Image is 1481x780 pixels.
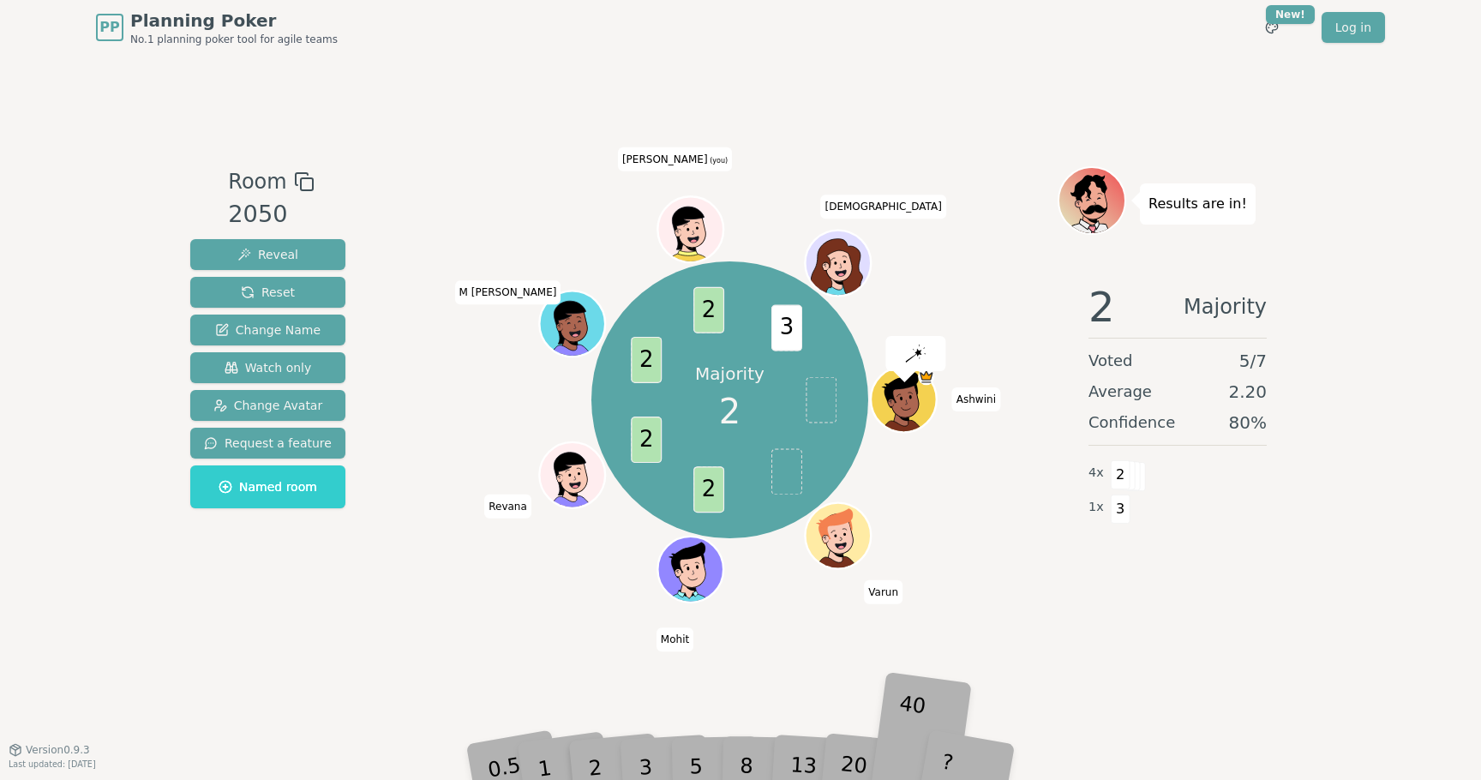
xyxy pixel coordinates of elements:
span: 4 x [1088,464,1104,483]
button: Watch only [190,352,345,383]
span: Named room [219,478,317,495]
span: Change Name [215,321,321,339]
span: Watch only [225,359,312,376]
img: reveal [906,345,926,362]
span: Click to change your name [484,495,531,519]
span: 2 [632,337,663,383]
span: Ashwini is the host [919,369,935,385]
span: Click to change your name [952,387,1000,411]
span: Click to change your name [864,580,902,604]
p: Results are in! [1148,192,1247,216]
span: (you) [708,157,729,165]
span: Last updated: [DATE] [9,759,96,769]
a: Log in [1322,12,1385,43]
span: 2 [694,466,725,513]
span: Room [228,166,286,197]
span: Request a feature [204,435,332,452]
span: No.1 planning poker tool for agile teams [130,33,338,46]
span: Reset [241,284,295,301]
button: Version0.9.3 [9,743,90,757]
div: 2050 [228,197,314,232]
button: Named room [190,465,345,508]
button: Reset [190,277,345,308]
span: 3 [1111,495,1130,524]
span: Click to change your name [820,195,945,219]
span: Reveal [237,246,298,263]
span: Confidence [1088,411,1175,435]
span: 2.20 [1228,380,1267,404]
span: 1 x [1088,498,1104,517]
span: Planning Poker [130,9,338,33]
span: Average [1088,380,1152,404]
span: Click to change your name [455,281,561,305]
span: 2 [632,417,663,463]
span: Click to change your name [657,628,693,652]
span: 2 [719,386,740,437]
span: Voted [1088,349,1133,373]
span: Change Avatar [213,397,323,414]
span: 2 [1111,460,1130,489]
a: PPPlanning PokerNo.1 planning poker tool for agile teams [96,9,338,46]
span: 80 % [1229,411,1267,435]
button: Change Name [190,315,345,345]
span: PP [99,17,119,38]
span: 3 [771,304,802,351]
div: New! [1266,5,1315,24]
button: Reveal [190,239,345,270]
span: Majority [1184,286,1267,327]
span: 2 [1088,286,1115,327]
span: Click to change your name [618,147,732,171]
p: Majority [695,362,764,386]
button: Change Avatar [190,390,345,421]
button: Request a feature [190,428,345,459]
span: Version 0.9.3 [26,743,90,757]
button: New! [1256,12,1287,43]
span: 5 / 7 [1239,349,1267,373]
button: Click to change your avatar [660,199,722,261]
span: 2 [694,287,725,333]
